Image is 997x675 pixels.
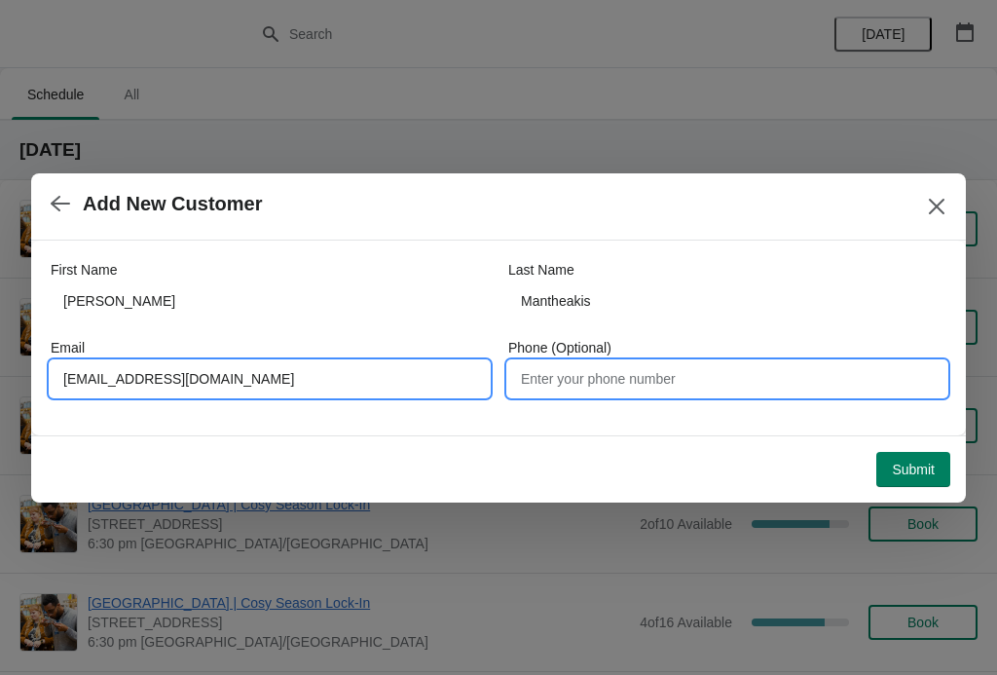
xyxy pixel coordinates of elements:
[508,338,611,357] label: Phone (Optional)
[876,452,950,487] button: Submit
[51,260,117,280] label: First Name
[508,260,574,280] label: Last Name
[51,283,489,319] input: John
[508,283,946,319] input: Smith
[51,338,85,357] label: Email
[51,361,489,396] input: Enter your email
[892,462,935,477] span: Submit
[508,361,946,396] input: Enter your phone number
[919,189,954,224] button: Close
[83,193,262,215] h2: Add New Customer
